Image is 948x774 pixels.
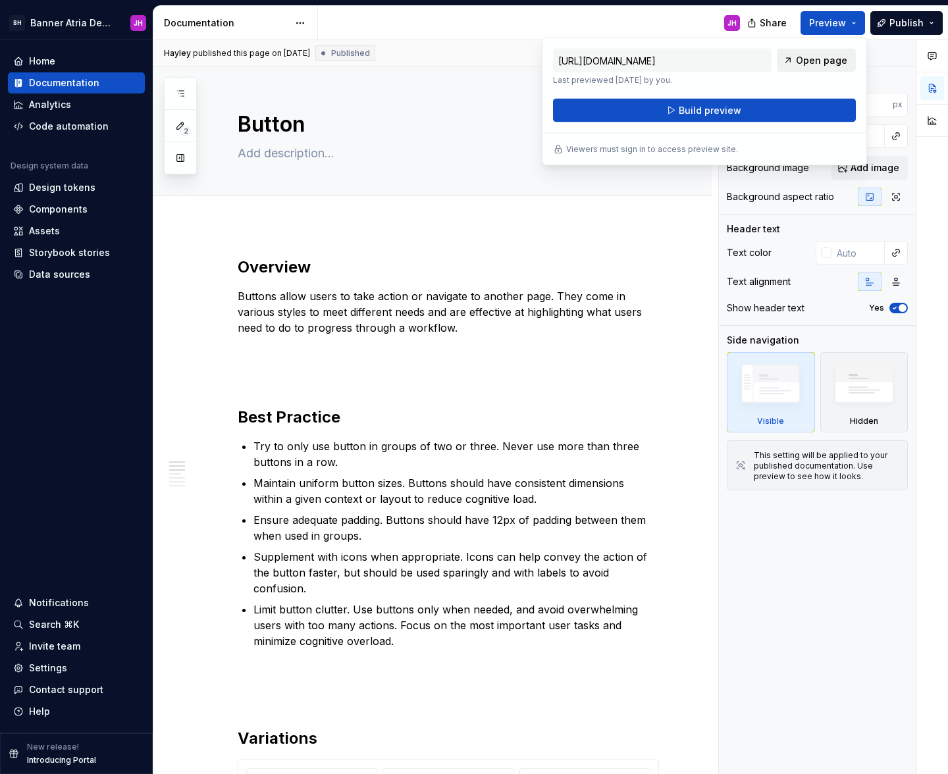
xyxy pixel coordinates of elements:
div: Code automation [29,120,109,133]
textarea: Button [235,109,656,140]
h2: Variations [238,728,659,749]
div: Documentation [164,16,288,30]
div: Documentation [29,76,99,90]
a: Data sources [8,264,145,285]
input: Auto [842,93,893,116]
button: Search ⌘K [8,614,145,635]
div: JH [727,18,737,28]
div: Header text [727,222,780,236]
div: Contact support [29,683,103,696]
span: Add image [851,161,899,174]
div: Banner Atria Design System [30,16,115,30]
input: Auto [831,241,885,265]
div: Notifications [29,596,89,609]
a: Home [8,51,145,72]
div: Invite team [29,640,80,653]
span: Published [331,48,370,59]
div: Design system data [11,161,88,171]
button: Contact support [8,679,145,700]
button: BHBanner Atria Design SystemJH [3,9,150,37]
a: Design tokens [8,177,145,198]
a: Documentation [8,72,145,93]
a: Settings [8,658,145,679]
div: Settings [29,661,67,675]
div: Hidden [820,352,908,432]
span: Publish [889,16,924,30]
div: Analytics [29,98,71,111]
div: Assets [29,224,60,238]
h2: Overview [238,257,659,278]
div: Design tokens [29,181,95,194]
button: Publish [870,11,943,35]
button: Add image [831,156,908,180]
div: JH [134,18,143,28]
span: Hayley [164,48,191,59]
div: Side navigation [727,334,799,347]
a: Open page [777,49,856,72]
a: Code automation [8,116,145,137]
p: New release! [27,742,79,752]
div: Visible [727,352,815,432]
div: Search ⌘K [29,618,79,631]
a: Invite team [8,636,145,657]
div: Visible [757,416,784,426]
button: Build preview [553,99,856,122]
label: Yes [869,303,884,313]
p: Try to only use button in groups of two or three. Never use more than three buttons in a row. [253,438,659,470]
a: Components [8,199,145,220]
div: BH [9,15,25,31]
h2: Best Practice [238,407,659,428]
div: Background image [727,161,809,174]
button: Share [741,11,795,35]
a: Assets [8,220,145,242]
div: Show header text [727,301,804,315]
p: Last previewed [DATE] by you. [553,75,772,86]
a: Analytics [8,94,145,115]
p: Ensure adequate padding. Buttons should have 12px of padding between them when used in groups. [253,512,659,544]
div: Storybook stories [29,246,110,259]
div: Background aspect ratio [727,190,834,203]
p: Viewers must sign in to access preview site. [566,144,738,155]
div: published this page on [DATE] [193,48,310,59]
p: Buttons allow users to take action or navigate to another page. They come in various styles to me... [238,288,659,336]
button: Help [8,701,145,722]
div: Data sources [29,268,90,281]
div: Help [29,705,50,718]
p: Introducing Portal [27,755,96,765]
div: This setting will be applied to your published documentation. Use preview to see how it looks. [754,450,899,482]
p: Limit button clutter. Use buttons only when needed, and avoid overwhelming users with too many ac... [253,602,659,649]
span: Share [760,16,787,30]
span: Open page [796,54,847,67]
div: Text color [727,246,772,259]
p: px [893,99,903,110]
div: Home [29,55,55,68]
span: 2 [180,126,191,136]
button: Preview [801,11,865,35]
div: Components [29,203,88,216]
div: Text alignment [727,275,791,288]
p: Supplement with icons when appropriate. Icons can help convey the action of the button faster, bu... [253,549,659,596]
span: Preview [809,16,846,30]
button: Notifications [8,592,145,613]
div: Hidden [850,416,878,426]
p: Maintain uniform button sizes. Buttons should have consistent dimensions within a given context o... [253,475,659,507]
a: Storybook stories [8,242,145,263]
span: Build preview [679,104,741,117]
